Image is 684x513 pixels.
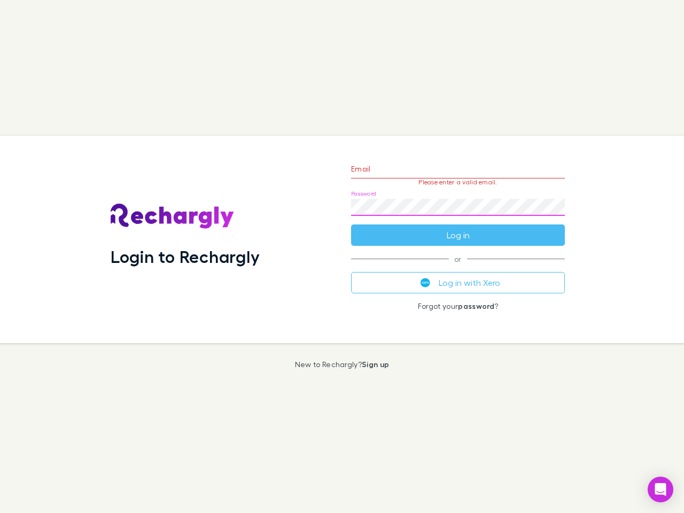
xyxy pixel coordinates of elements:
[362,360,389,369] a: Sign up
[295,360,390,369] p: New to Rechargly?
[458,301,494,310] a: password
[648,477,673,502] div: Open Intercom Messenger
[351,178,565,186] p: Please enter a valid email.
[111,246,260,267] h1: Login to Rechargly
[351,224,565,246] button: Log in
[421,278,430,287] img: Xero's logo
[351,302,565,310] p: Forgot your ?
[351,272,565,293] button: Log in with Xero
[351,190,376,198] label: Password
[111,204,235,229] img: Rechargly's Logo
